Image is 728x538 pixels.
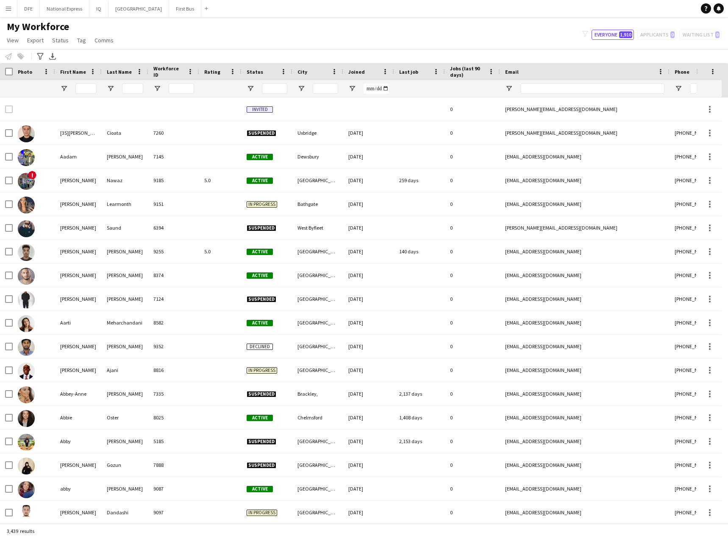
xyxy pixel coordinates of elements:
div: Meharchandani [102,311,148,334]
span: Active [247,320,273,326]
div: 9185 [148,169,199,192]
div: [PERSON_NAME] [55,287,102,311]
img: Abd alhakim Dandashi [18,505,35,522]
a: View [3,35,22,46]
div: 0 [445,311,500,334]
input: Email Filter Input [520,83,664,94]
div: [EMAIL_ADDRESS][DOMAIN_NAME] [500,477,670,500]
button: Open Filter Menu [60,85,68,92]
a: Status [49,35,72,46]
div: 9352 [148,335,199,358]
div: [EMAIL_ADDRESS][DOMAIN_NAME] [500,169,670,192]
span: First Name [60,69,86,75]
img: [3S]Vlad Cioata [18,125,35,142]
span: Invited [247,106,273,113]
div: 0 [445,263,500,287]
span: Suspended [247,130,276,136]
div: 0 [445,216,500,239]
div: [PERSON_NAME][EMAIL_ADDRESS][DOMAIN_NAME] [500,97,670,121]
div: 0 [445,406,500,429]
div: 6394 [148,216,199,239]
div: [GEOGRAPHIC_DATA] [292,287,343,311]
div: [PERSON_NAME][EMAIL_ADDRESS][DOMAIN_NAME] [500,121,670,144]
div: Cioata [102,121,148,144]
div: 0 [445,97,500,121]
div: Brackley, [292,382,343,405]
input: Row Selection is disabled for this row (unchecked) [5,105,13,113]
span: Active [247,154,273,160]
div: [PERSON_NAME] [102,145,148,168]
div: 9087 [148,477,199,500]
div: 140 days [394,240,445,263]
span: Rating [204,69,220,75]
div: Oster [102,406,148,429]
div: [GEOGRAPHIC_DATA] [292,335,343,358]
img: Aaron Connor [18,244,35,261]
img: abby thomas [18,481,35,498]
div: Bathgate [292,192,343,216]
span: Export [27,36,44,44]
div: [DATE] [343,311,394,334]
div: [DATE] [343,240,394,263]
div: [DATE] [343,382,394,405]
div: [DATE] [343,358,394,382]
div: 0 [445,335,500,358]
div: 0 [445,145,500,168]
span: Phone [675,69,689,75]
button: Open Filter Menu [348,85,356,92]
div: [GEOGRAPHIC_DATA] [292,430,343,453]
div: 7888 [148,453,199,477]
div: [PERSON_NAME] [102,263,148,287]
button: [GEOGRAPHIC_DATA] [108,0,169,17]
div: Abbey-Anne [55,382,102,405]
div: [DATE] [343,406,394,429]
span: Joined [348,69,365,75]
input: Status Filter Input [262,83,287,94]
img: Aalia Nawaz [18,173,35,190]
span: Tag [77,36,86,44]
div: [PERSON_NAME] [55,169,102,192]
div: 5185 [148,430,199,453]
span: Photo [18,69,32,75]
button: Open Filter Menu [505,85,513,92]
div: 0 [445,169,500,192]
div: [GEOGRAPHIC_DATA] [292,311,343,334]
button: DFE [17,0,40,17]
div: 2,153 days [394,430,445,453]
div: 0 [445,121,500,144]
span: Active [247,249,273,255]
div: 0 [445,240,500,263]
span: In progress [247,367,277,374]
div: 9255 [148,240,199,263]
div: [EMAIL_ADDRESS][DOMAIN_NAME] [500,263,670,287]
div: [EMAIL_ADDRESS][DOMAIN_NAME] [500,192,670,216]
a: Export [24,35,47,46]
span: In progress [247,201,277,208]
div: 1,408 days [394,406,445,429]
div: 0 [445,477,500,500]
span: Active [247,177,273,184]
div: [DATE] [343,192,394,216]
img: Aaron Woolf [18,291,35,308]
div: [DATE] [343,169,394,192]
div: [EMAIL_ADDRESS][DOMAIN_NAME] [500,335,670,358]
div: Ajani [102,358,148,382]
div: 0 [445,358,500,382]
img: Aaron Robertson [18,268,35,285]
div: [PERSON_NAME] [55,216,102,239]
span: Declined [247,344,273,350]
div: Uxbridge [292,121,343,144]
div: [DATE] [343,263,394,287]
button: National Express [40,0,89,17]
span: ! [28,171,36,179]
div: Dandashi [102,501,148,524]
div: [PERSON_NAME] [102,287,148,311]
div: [GEOGRAPHIC_DATA] [292,501,343,524]
span: View [7,36,19,44]
app-action-btn: Advanced filters [35,51,45,61]
span: Workforce ID [153,65,184,78]
span: Jobs (last 90 days) [450,65,485,78]
div: [GEOGRAPHIC_DATA] [292,169,343,192]
a: Comms [91,35,117,46]
span: Suspended [247,391,276,397]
